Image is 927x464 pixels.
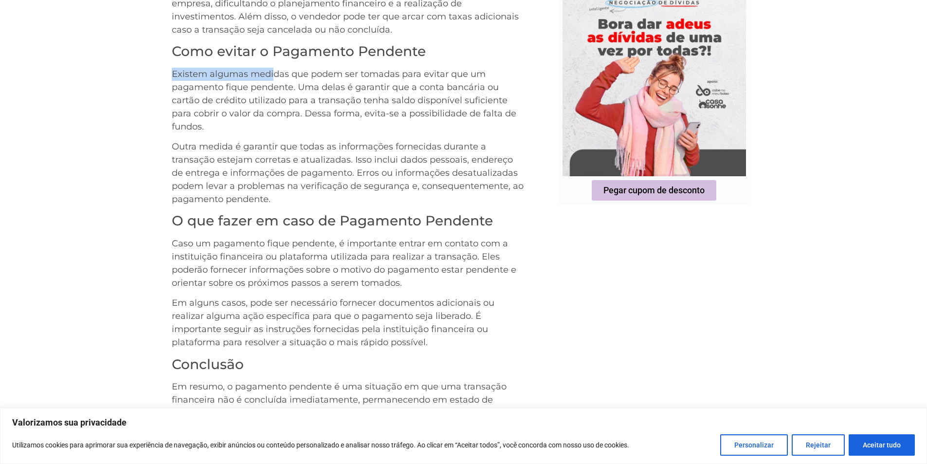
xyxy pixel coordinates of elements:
[720,434,788,456] button: Personalizar
[12,417,915,428] p: Valorizamos sua privacidade
[172,297,524,349] p: Em alguns casos, pode ser necessário fornecer documentos adicionais ou realizar alguma ação espec...
[12,439,629,451] p: Utilizamos cookies para aprimorar sua experiência de navegação, exibir anúncios ou conteúdo perso...
[172,213,524,229] h3: O que fazer em caso de Pagamento Pendente
[172,237,524,290] p: Caso um pagamento fique pendente, é importante entrar em contato com a instituição financeira ou ...
[849,434,915,456] button: Aceitar tudo
[172,380,524,459] p: Em resumo, o pagamento pendente é uma situação em que uma transação financeira não é concluída im...
[172,356,524,373] h3: Conclusão
[172,140,524,206] p: Outra medida é garantir que todas as informações fornecidas durante a transação estejam corretas ...
[172,43,524,60] h3: Como evitar o Pagamento Pendente
[603,186,705,195] span: Pegar cupom de desconto
[172,68,524,133] p: Existem algumas medidas que podem ser tomadas para evitar que um pagamento fique pendente. Uma de...
[592,180,716,201] a: Pegar cupom de desconto
[792,434,845,456] button: Rejeitar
